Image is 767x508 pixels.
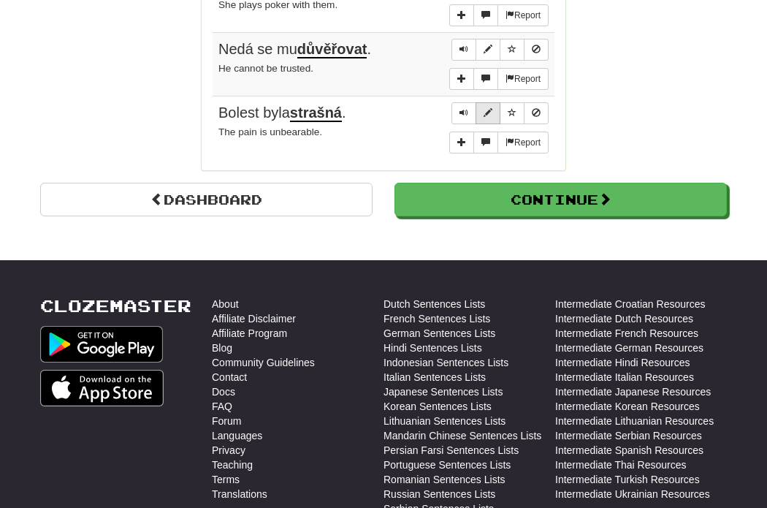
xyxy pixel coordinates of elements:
a: Translations [212,487,267,501]
u: důvěřovat [297,41,367,58]
div: More sentence controls [449,4,549,26]
a: Affiliate Program [212,326,287,341]
a: German Sentences Lists [383,326,495,341]
button: Toggle favorite [500,102,524,124]
div: Sentence controls [451,102,549,124]
button: Edit sentence [476,39,500,61]
a: Korean Sentences Lists [383,399,492,414]
a: Japanese Sentences Lists [383,384,503,399]
a: Intermediate Croatian Resources [555,297,705,311]
button: Add sentence to collection [449,68,474,90]
a: Lithuanian Sentences Lists [383,414,505,428]
button: Report [497,4,549,26]
small: He cannot be trusted. [218,63,313,74]
a: Blog [212,341,232,355]
a: Italian Sentences Lists [383,370,486,384]
a: Romanian Sentences Lists [383,472,505,487]
a: Intermediate German Resources [555,341,703,355]
a: Affiliate Disclaimer [212,311,296,326]
button: Report [497,132,549,153]
a: Intermediate Thai Resources [555,458,687,472]
button: Edit sentence [476,102,500,124]
a: Intermediate Korean Resources [555,399,700,414]
a: About [212,297,239,311]
div: More sentence controls [449,68,549,90]
a: Intermediate Hindi Resources [555,355,690,370]
button: Toggle ignore [524,39,549,61]
small: The pain is unbearable. [218,126,322,137]
span: Nedá se mu . [218,41,371,58]
a: Contact [212,370,247,384]
a: FAQ [212,399,232,414]
a: Intermediate Dutch Resources [555,311,693,326]
a: Intermediate Serbian Resources [555,428,702,443]
button: Continue [394,183,727,216]
a: Intermediate Spanish Resources [555,443,703,458]
a: Dashboard [40,183,373,216]
span: Bolest byla . [218,105,346,122]
div: More sentence controls [449,132,549,153]
a: Languages [212,428,262,443]
a: Intermediate Turkish Resources [555,472,700,487]
a: Indonesian Sentences Lists [383,355,508,370]
button: Add sentence to collection [449,132,474,153]
a: Forum [212,414,241,428]
button: Toggle ignore [524,102,549,124]
div: Sentence controls [451,39,549,61]
img: Get it on App Store [40,370,164,406]
a: Privacy [212,443,245,458]
u: strašná [290,105,342,122]
button: Play sentence audio [451,102,476,124]
button: Add sentence to collection [449,4,474,26]
a: Persian Farsi Sentences Lists [383,443,519,458]
a: Hindi Sentences Lists [383,341,482,355]
button: Toggle favorite [500,39,524,61]
a: Terms [212,472,240,487]
a: French Sentences Lists [383,311,490,326]
button: Report [497,68,549,90]
button: Play sentence audio [451,39,476,61]
a: Clozemaster [40,297,191,315]
a: Intermediate French Resources [555,326,698,341]
a: Mandarin Chinese Sentences Lists [383,428,541,443]
img: Get it on Google Play [40,326,163,363]
a: Portuguese Sentences Lists [383,458,511,472]
a: Intermediate Ukrainian Resources [555,487,710,501]
a: Dutch Sentences Lists [383,297,485,311]
a: Docs [212,384,235,399]
a: Community Guidelines [212,355,315,370]
a: Intermediate Italian Resources [555,370,694,384]
a: Intermediate Lithuanian Resources [555,414,714,428]
a: Russian Sentences Lists [383,487,495,501]
a: Intermediate Japanese Resources [555,384,711,399]
a: Teaching [212,458,253,472]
